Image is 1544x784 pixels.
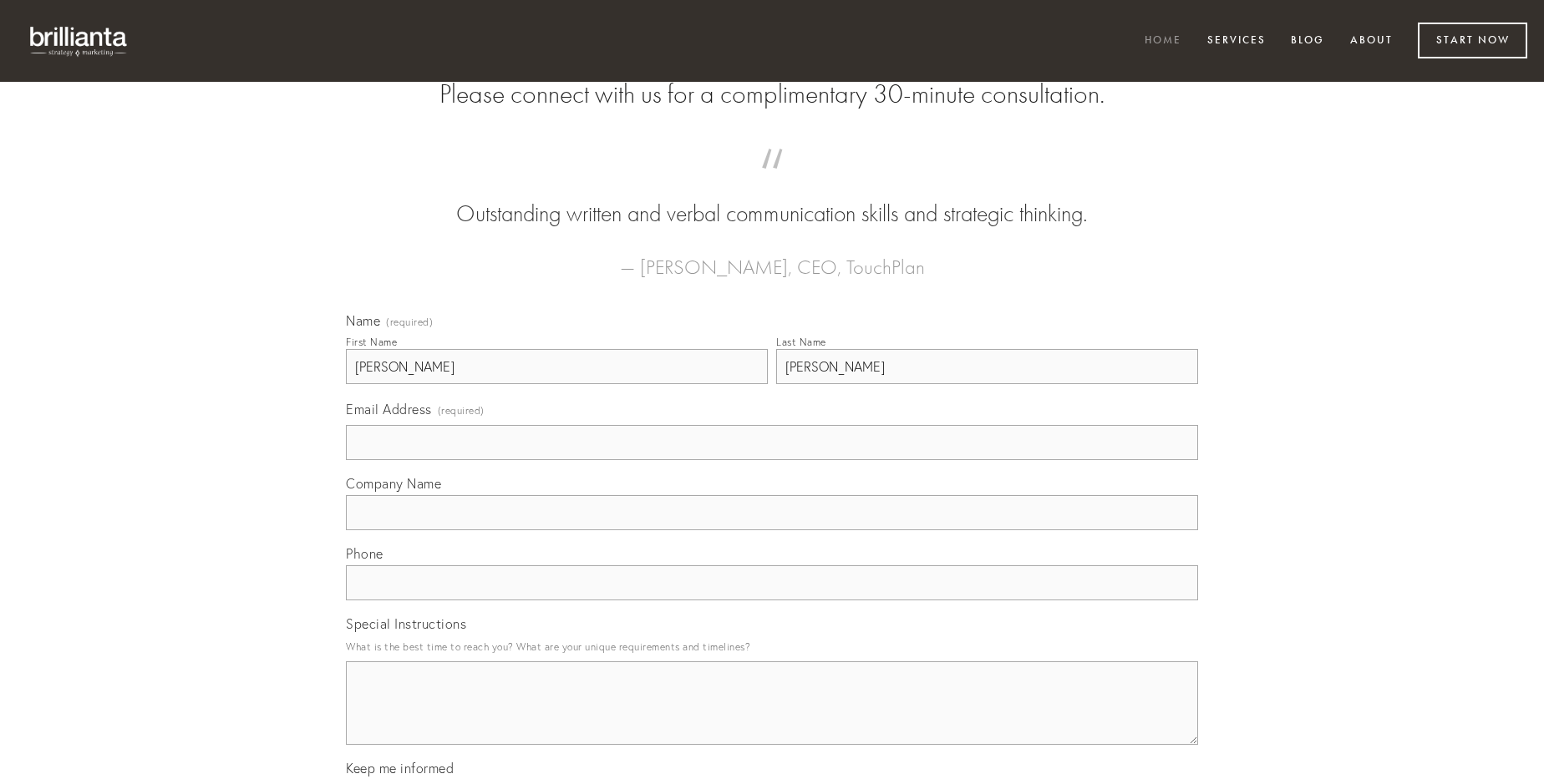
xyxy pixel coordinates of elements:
[346,401,432,417] span: Email Address
[1280,28,1335,55] a: Blog
[346,78,1198,110] h2: Please connect with us for a complimentary 30-minute consultation.
[373,165,1171,230] blockquote: Outstanding written and verbal communication skills and strategic thinking.
[386,317,433,327] span: (required)
[373,165,1171,198] span: “
[17,17,142,65] img: brillianta - research, strategy, marketing
[373,230,1171,284] figcaption: — [PERSON_NAME], CEO, TouchPlan
[346,615,466,632] span: Special Instructions
[346,475,441,492] span: Company Name
[1134,28,1192,55] a: Home
[776,336,826,348] div: Last Name
[346,336,397,348] div: First Name
[1418,23,1527,58] a: Start Now
[438,399,485,422] span: (required)
[346,635,1198,658] p: What is the best time to reach you? What are your unique requirements and timelines?
[346,312,380,329] span: Name
[1339,28,1404,55] a: About
[1196,28,1277,55] a: Services
[346,545,383,562] span: Phone
[346,760,454,776] span: Keep me informed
